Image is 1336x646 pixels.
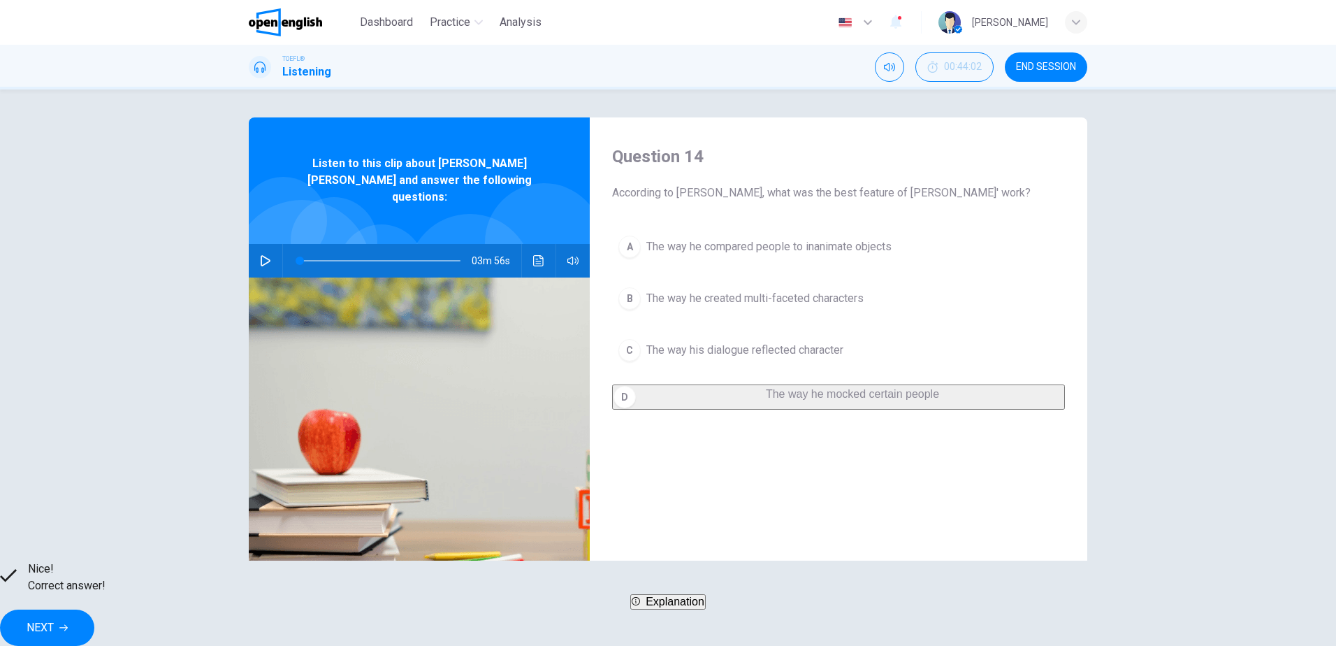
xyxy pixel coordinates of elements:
div: Hide [915,52,994,82]
a: OpenEnglish logo [249,8,354,36]
button: 00:44:02 [915,52,994,82]
button: END SESSION [1005,52,1087,82]
span: 00:44:02 [944,62,982,73]
span: Practice [430,14,470,31]
span: Explanation [646,596,704,608]
h1: Listening [282,64,331,80]
span: The way he mocked certain people [766,388,939,400]
button: Explanation [630,594,706,610]
span: Correct answer! [28,577,106,594]
img: Profile picture [938,11,961,34]
span: END SESSION [1016,62,1076,73]
span: 03m 56s [472,244,521,278]
div: Mute [875,52,904,82]
span: According to [PERSON_NAME], what was the best feature of [PERSON_NAME]' work? [612,185,1065,201]
button: Analysis [494,10,547,35]
button: DThe way he mocked certain people [612,385,1065,410]
span: Listen to this clip about [PERSON_NAME] [PERSON_NAME] and answer the following questions: [294,155,544,206]
div: D [613,386,636,408]
span: NEXT [27,618,54,638]
span: Nice! [28,561,106,577]
img: OpenEnglish logo [249,8,322,36]
img: en [836,17,854,28]
span: Dashboard [360,14,413,31]
button: Dashboard [354,10,419,35]
button: Practice [424,10,488,35]
div: [PERSON_NAME] [972,14,1048,31]
img: Listen to this clip about Charles John Huffam Dickens and answer the following questions: [249,278,590,603]
button: Click to see the audio transcription [528,244,550,278]
h4: Question 14 [612,145,1065,168]
span: TOEFL® [282,54,305,64]
span: Analysis [500,14,542,31]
